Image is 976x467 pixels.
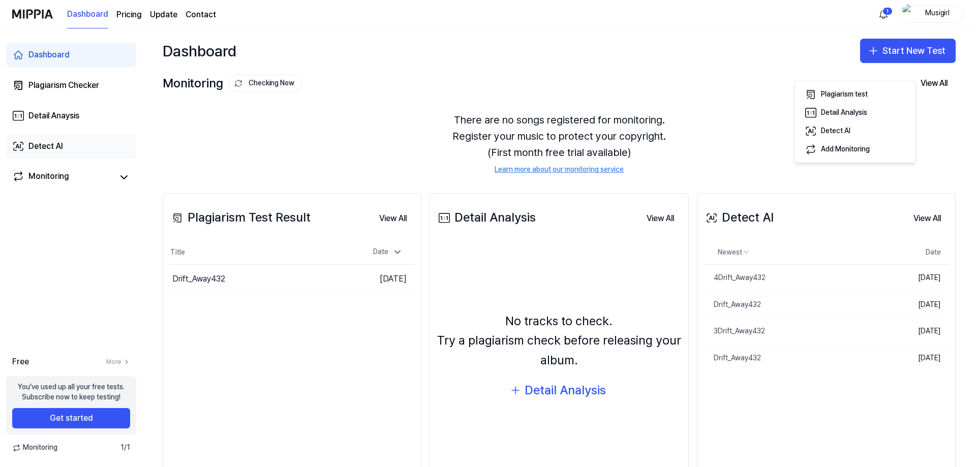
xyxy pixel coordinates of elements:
[116,9,142,21] a: Pricing
[704,273,766,283] div: 4Drift_Away432
[890,345,949,371] td: [DATE]
[495,165,624,175] a: Learn more about our monitoring service
[704,345,890,371] a: Drift_Away432
[525,381,606,400] div: Detail Analysis
[704,208,774,227] div: Detect AI
[890,265,949,292] td: [DATE]
[638,207,682,229] a: View All
[6,134,136,159] a: Detect AI
[704,326,765,336] div: 3Drift_Away432
[875,6,892,22] button: 알림1
[918,8,957,19] div: Musigirl
[12,408,130,428] button: Get started
[502,378,616,402] button: Detail Analysis
[172,273,225,285] div: Drift_Away432
[163,39,236,63] div: Dashboard
[821,144,870,154] div: Add Monitoring
[860,39,956,63] button: Start New Test
[905,208,949,229] button: View All
[638,208,682,229] button: View All
[905,207,949,229] a: View All
[902,4,914,24] img: profile
[67,1,108,28] a: Dashboard
[229,75,302,92] button: Checking Now
[704,265,890,291] a: 4Drift_Away432
[704,353,761,363] div: Drift_Away432
[799,122,911,140] button: Detect AI
[704,300,761,310] div: Drift_Away432
[369,244,407,260] div: Date
[28,49,70,61] div: Dashboard
[120,443,130,453] span: 1 / 1
[890,291,949,318] td: [DATE]
[371,207,415,229] a: View All
[890,318,949,345] td: [DATE]
[6,104,136,128] a: Detail Anaysis
[150,9,177,21] a: Update
[704,292,890,318] a: Drift_Away432
[799,85,911,104] button: Plagiarism test
[28,140,63,152] div: Detect AI
[821,126,850,136] div: Detect AI
[6,43,136,67] a: Dashboard
[169,240,353,265] th: Title
[799,104,911,122] button: Detail Analysis
[436,312,682,370] div: No tracks to check. Try a plagiarism check before releasing your album.
[12,170,114,184] a: Monitoring
[912,73,956,94] button: View All
[163,74,302,93] div: Monitoring
[882,7,893,15] div: 1
[6,73,136,98] a: Plagiarism Checker
[28,79,99,91] div: Plagiarism Checker
[899,6,964,23] button: profileMusigirl
[704,318,890,345] a: 3Drift_Away432
[436,208,536,227] div: Detail Analysis
[169,208,311,227] div: Plagiarism Test Result
[106,358,130,366] a: More
[12,356,29,368] span: Free
[821,108,867,118] div: Detail Analysis
[163,100,956,187] div: There are no songs registered for monitoring. Register your music to protect your copyright. (Fir...
[28,170,69,184] div: Monitoring
[12,443,57,453] span: Monitoring
[877,8,890,20] img: 알림
[799,140,911,159] button: Add Monitoring
[18,382,125,402] div: You’ve used up all your free tests. Subscribe now to keep testing!
[821,89,868,100] div: Plagiarism test
[353,265,415,294] td: [DATE]
[28,110,79,122] div: Detail Anaysis
[186,9,216,21] a: Contact
[371,208,415,229] button: View All
[890,240,949,265] th: Date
